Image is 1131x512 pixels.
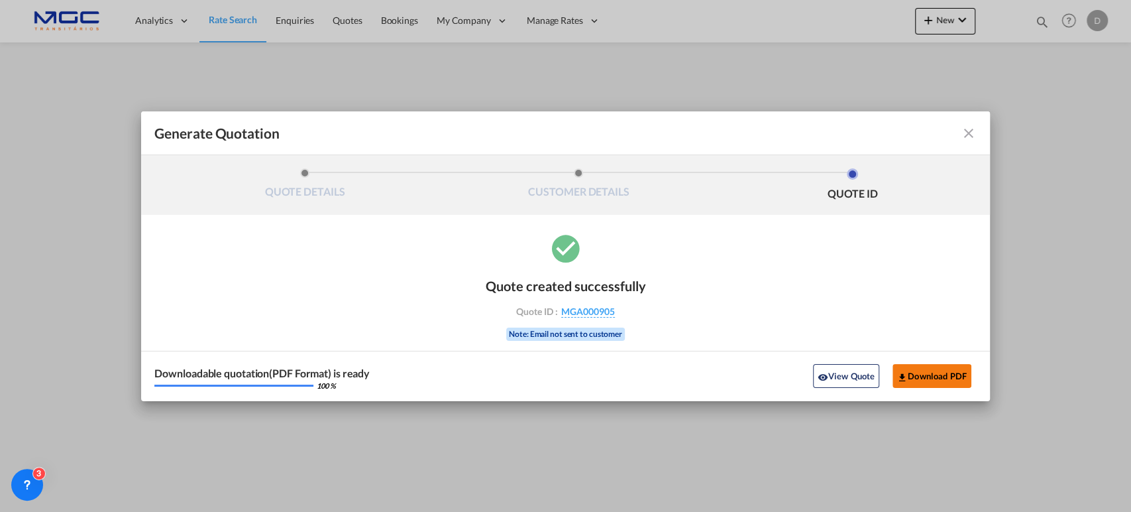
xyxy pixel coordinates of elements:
[317,382,336,389] div: 100 %
[486,278,646,294] div: Quote created successfully
[442,168,716,204] li: CUSTOMER DETAILS
[813,364,879,388] button: icon-eyeView Quote
[141,111,989,401] md-dialog: Generate QuotationQUOTE ...
[892,364,971,388] button: Download PDF
[818,372,828,383] md-icon: icon-eye
[961,125,977,141] md-icon: icon-close fg-AAA8AD cursor m-0
[549,231,582,265] md-icon: icon-checkbox-marked-circle
[561,306,615,318] span: MGA000905
[489,306,643,318] div: Quote ID :
[506,328,625,341] div: Note: Email not sent to customer
[154,368,370,379] div: Downloadable quotation(PDF Format) is ready
[897,372,908,383] md-icon: icon-download
[716,168,989,204] li: QUOTE ID
[154,125,279,142] span: Generate Quotation
[168,168,441,204] li: QUOTE DETAILS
